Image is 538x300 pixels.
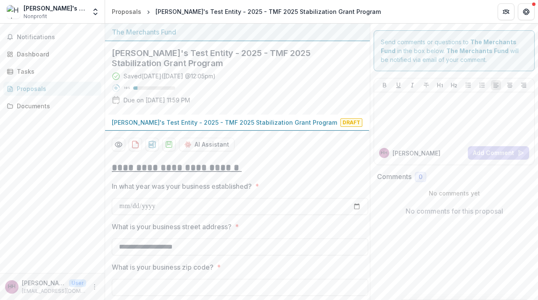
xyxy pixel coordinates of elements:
span: Nonprofit [24,13,47,20]
p: [PERSON_NAME]'s Test Entity - 2025 - TMF 2025 Stabilization Grant Program [112,118,337,127]
button: Open entity switcher [90,3,101,20]
div: Helen Horstmann-Allen [8,284,16,289]
button: Italicize [407,80,417,90]
p: No comments for this proposal [406,206,503,216]
p: [PERSON_NAME] [22,279,66,287]
div: Helen Horstmann-Allen [381,151,388,155]
h2: [PERSON_NAME]'s Test Entity - 2025 - TMF 2025 Stabilization Grant Program [112,48,350,68]
button: Bullet List [463,80,473,90]
button: Ordered List [477,80,487,90]
p: In what year was your business established? [112,181,252,191]
p: Due on [DATE] 11:59 PM [124,96,190,104]
button: Heading 2 [449,80,459,90]
img: Helen's Test Entity [7,5,20,19]
div: Proposals [17,84,95,93]
div: [PERSON_NAME]'s Test Entity - 2025 - TMF 2025 Stabilization Grant Program [156,7,381,16]
div: Dashboard [17,50,95,59]
p: No comments yet [377,189,531,198]
a: Documents [3,99,101,113]
span: 0 [419,174,422,181]
button: Underline [393,80,403,90]
p: 10 % [124,85,130,91]
a: Dashboard [3,47,101,61]
p: What is your business zip code? [112,262,214,272]
button: Align Center [505,80,515,90]
button: Align Right [519,80,529,90]
button: Add Comment [468,146,529,160]
button: download-proposal [145,138,159,151]
button: download-proposal [162,138,176,151]
span: Notifications [17,34,98,41]
div: Tasks [17,67,95,76]
div: [PERSON_NAME]'s Test Entity [24,4,86,13]
span: Draft [340,118,362,127]
button: Notifications [3,30,101,44]
button: Partners [498,3,514,20]
p: User [69,279,86,287]
a: Proposals [3,82,101,96]
nav: breadcrumb [108,5,384,18]
div: Proposals [112,7,141,16]
button: Heading 1 [435,80,445,90]
button: Preview c221c6eb-1917-4673-b94b-47ccf1566381-0.pdf [112,138,125,151]
strong: The Merchants Fund [446,47,509,54]
button: Get Help [518,3,535,20]
button: download-proposal [129,138,142,151]
button: Align Left [491,80,501,90]
p: What is your business street address? [112,222,232,232]
h2: Comments [377,173,411,181]
p: [EMAIL_ADDRESS][DOMAIN_NAME] [22,287,86,295]
div: Send comments or questions to in the box below. will be notified via email of your comment. [374,30,535,71]
button: Strike [421,80,431,90]
div: The Merchants Fund [112,27,363,37]
div: Saved [DATE] ( [DATE] @ 12:05pm ) [124,72,216,80]
button: AI Assistant [179,138,235,151]
div: Documents [17,102,95,110]
button: More [90,282,100,292]
a: Tasks [3,64,101,78]
button: Bold [380,80,390,90]
p: [PERSON_NAME] [393,149,440,158]
a: Proposals [108,5,145,18]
